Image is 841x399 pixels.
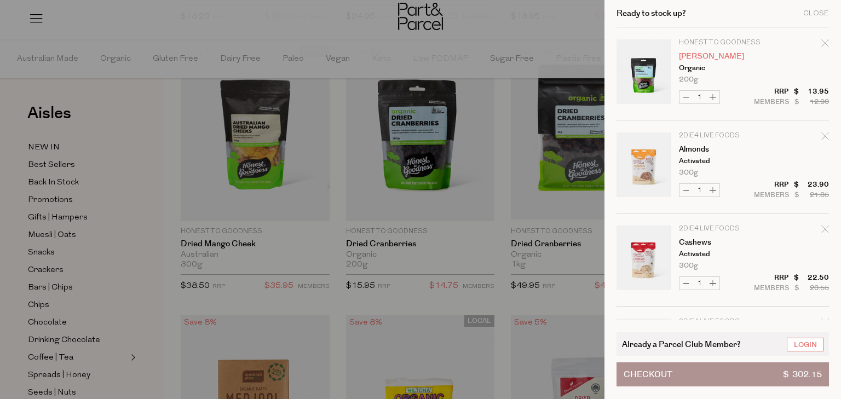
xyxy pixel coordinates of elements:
[679,53,764,60] a: [PERSON_NAME]
[679,251,764,258] p: Activated
[679,169,698,176] span: 300g
[679,39,764,46] p: Honest to Goodness
[679,146,764,153] a: Almonds
[787,338,823,351] a: Login
[679,319,764,325] p: 2Die4 Live Foods
[803,10,829,17] div: Close
[617,9,686,18] h2: Ready to stock up?
[622,338,741,350] span: Already a Parcel Club Member?
[693,277,706,290] input: QTY Cashews
[821,224,829,239] div: Remove Cashews
[783,363,822,386] span: $ 302.15
[679,65,764,72] p: Organic
[693,184,706,196] input: QTY Almonds
[617,362,829,386] button: Checkout$ 302.15
[679,262,698,269] span: 300g
[624,363,672,386] span: Checkout
[679,76,698,83] span: 200g
[679,225,764,232] p: 2Die4 Live Foods
[693,91,706,103] input: QTY Goji Berries
[679,239,764,246] a: Cashews
[679,158,764,165] p: Activated
[821,131,829,146] div: Remove Almonds
[821,317,829,332] div: Remove Trail Mix
[679,132,764,139] p: 2Die4 Live Foods
[821,38,829,53] div: Remove Goji Berries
